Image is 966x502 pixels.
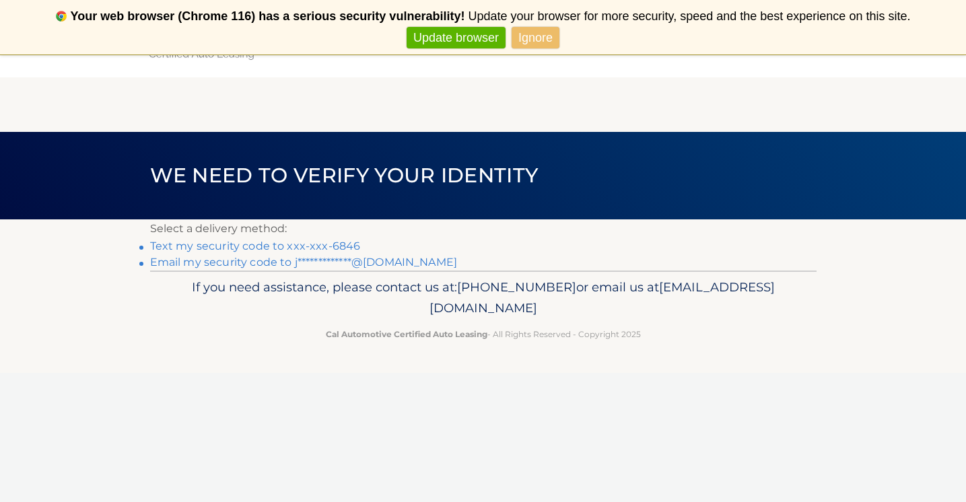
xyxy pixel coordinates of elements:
strong: Cal Automotive Certified Auto Leasing [326,329,487,339]
span: We need to verify your identity [150,163,539,188]
p: - All Rights Reserved - Copyright 2025 [159,327,808,341]
p: Select a delivery method: [150,219,817,238]
a: Update browser [407,27,506,49]
a: Ignore [512,27,559,49]
span: Update your browser for more security, speed and the best experience on this site. [468,9,910,23]
b: Your web browser (Chrome 116) has a serious security vulnerability! [71,9,465,23]
span: [PHONE_NUMBER] [457,279,576,295]
p: If you need assistance, please contact us at: or email us at [159,277,808,320]
a: Text my security code to xxx-xxx-6846 [150,240,361,252]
